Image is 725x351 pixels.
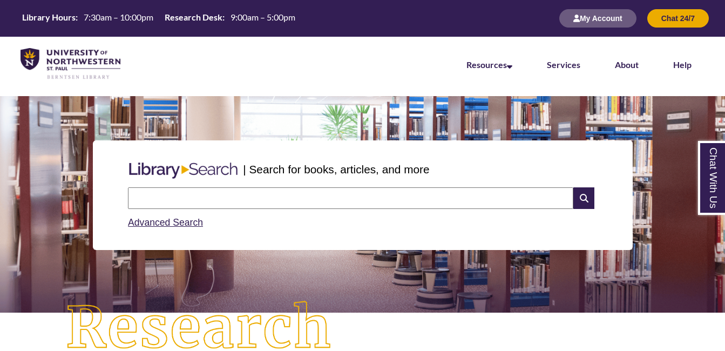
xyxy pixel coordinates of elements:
th: Research Desk: [160,11,226,23]
a: About [615,59,639,70]
a: Resources [466,59,512,70]
span: 7:30am – 10:00pm [84,12,153,22]
img: Libary Search [124,158,243,183]
a: Help [673,59,692,70]
button: My Account [559,9,636,28]
th: Library Hours: [18,11,79,23]
a: Chat 24/7 [647,13,709,23]
span: 9:00am – 5:00pm [231,12,295,22]
a: Advanced Search [128,217,203,228]
a: Services [547,59,580,70]
table: Hours Today [18,11,300,25]
a: Hours Today [18,11,300,26]
p: | Search for books, articles, and more [243,161,429,178]
i: Search [573,187,594,209]
button: Chat 24/7 [647,9,709,28]
a: My Account [559,13,636,23]
img: UNWSP Library Logo [21,48,120,80]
